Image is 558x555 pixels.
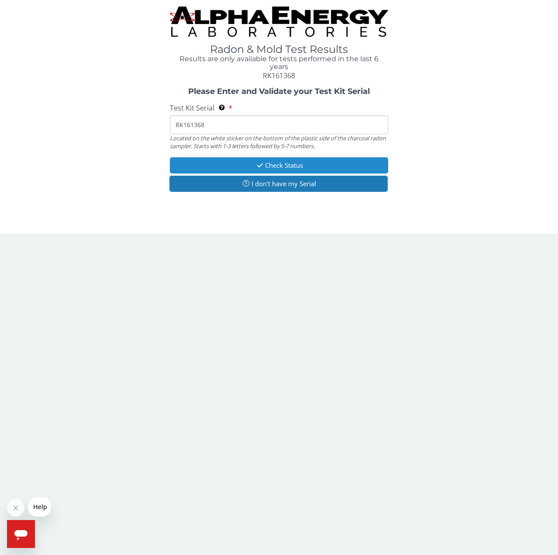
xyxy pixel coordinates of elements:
h1: Radon & Mold Test Results [170,44,388,55]
iframe: Close message [7,499,24,517]
iframe: Message from company [28,497,51,517]
span: Test Kit Serial [170,103,214,113]
strong: Please Enter and Validate your Test Kit Serial [188,87,370,96]
div: Located on the white sticker on the bottom of the plastic side of the charcoal radon sampler. Sta... [170,134,388,150]
button: Check Status [170,157,388,173]
img: TightCrop.jpg [170,7,388,37]
button: I don't have my Serial [169,176,387,192]
h4: Results are only available for tests performed in the last 6 years [170,55,388,70]
span: RK161368 [263,71,295,80]
iframe: Button to launch messaging window [7,520,35,548]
